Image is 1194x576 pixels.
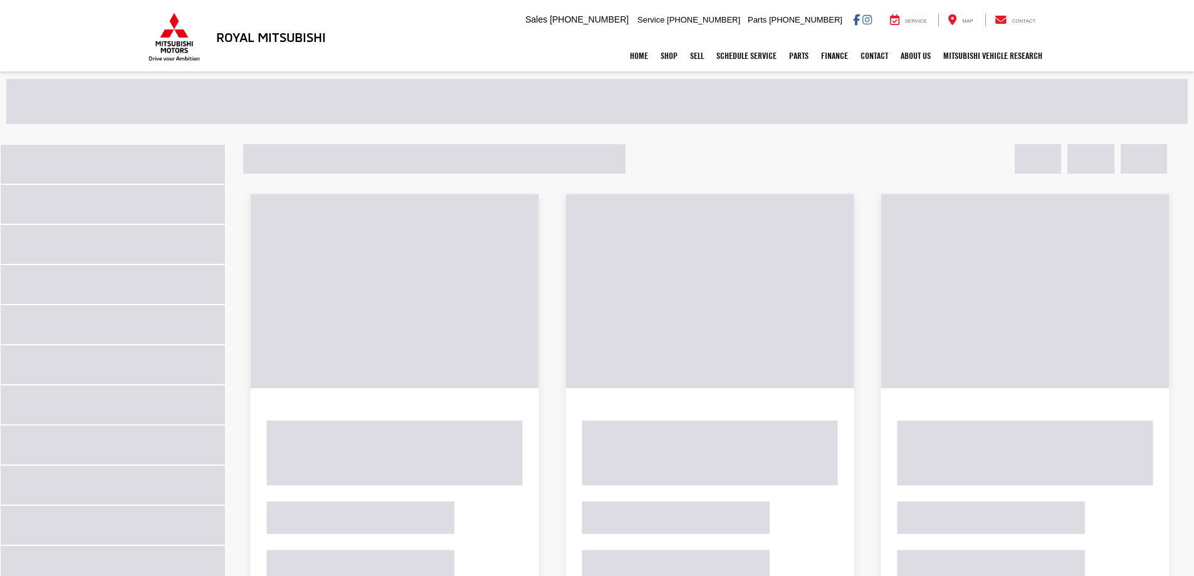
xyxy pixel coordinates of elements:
a: About Us [894,40,937,71]
a: Finance [815,40,854,71]
h3: Royal Mitsubishi [216,30,326,44]
a: Home [624,40,654,71]
span: Parts [748,15,767,24]
a: Contact [854,40,894,71]
a: Mitsubishi Vehicle Research [937,40,1049,71]
a: Parts: Opens in a new tab [783,40,815,71]
span: [PHONE_NUMBER] [667,15,740,24]
span: [PHONE_NUMBER] [769,15,842,24]
span: Sales [525,14,547,24]
span: Contact [1012,18,1035,24]
span: Service [637,15,664,24]
a: Instagram: Click to visit our Instagram page [862,14,872,24]
span: Service [905,18,927,24]
a: Schedule Service: Opens in a new tab [710,40,783,71]
a: Contact [985,14,1045,26]
span: [PHONE_NUMBER] [550,14,629,24]
a: Sell [684,40,710,71]
a: Map [938,14,982,26]
a: Shop [654,40,684,71]
a: Service [881,14,936,26]
a: Facebook: Click to visit our Facebook page [853,14,860,24]
span: Map [962,18,973,24]
img: Mitsubishi [146,13,202,61]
